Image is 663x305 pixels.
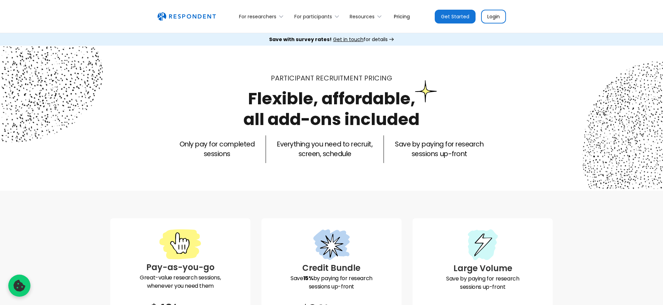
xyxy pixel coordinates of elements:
[157,12,216,21] a: home
[290,8,346,25] div: For participants
[294,13,332,20] div: For participants
[364,73,392,83] span: PRICING
[116,261,245,274] h3: Pay-as-you-go
[388,8,415,25] a: Pricing
[179,140,255,159] p: Only pay for completed sessions
[235,8,290,25] div: For researchers
[481,10,506,23] a: Login
[269,36,332,43] strong: Save with survey rates!
[277,140,372,159] p: Everything you need to recruit, screen, schedule
[303,274,313,282] strong: 15%
[346,8,388,25] div: Resources
[418,275,547,291] p: Save by paying for research sessions up-front
[350,13,375,20] div: Resources
[333,36,363,43] span: Get in touch
[269,36,388,43] div: for details
[116,274,245,290] p: Great-value research sessions, whenever you need them
[418,262,547,275] h3: Large Volume
[267,262,396,274] h3: Credit Bundle
[243,87,420,131] h1: Flexible, affordable, all add-ons included
[239,13,276,20] div: For researchers
[157,12,216,21] img: Untitled UI logotext
[271,73,362,83] span: Participant recruitment
[267,274,396,291] p: Save by paying for research sessions up-front
[395,140,484,159] p: Save by paying for research sessions up-front
[435,10,476,23] a: Get Started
